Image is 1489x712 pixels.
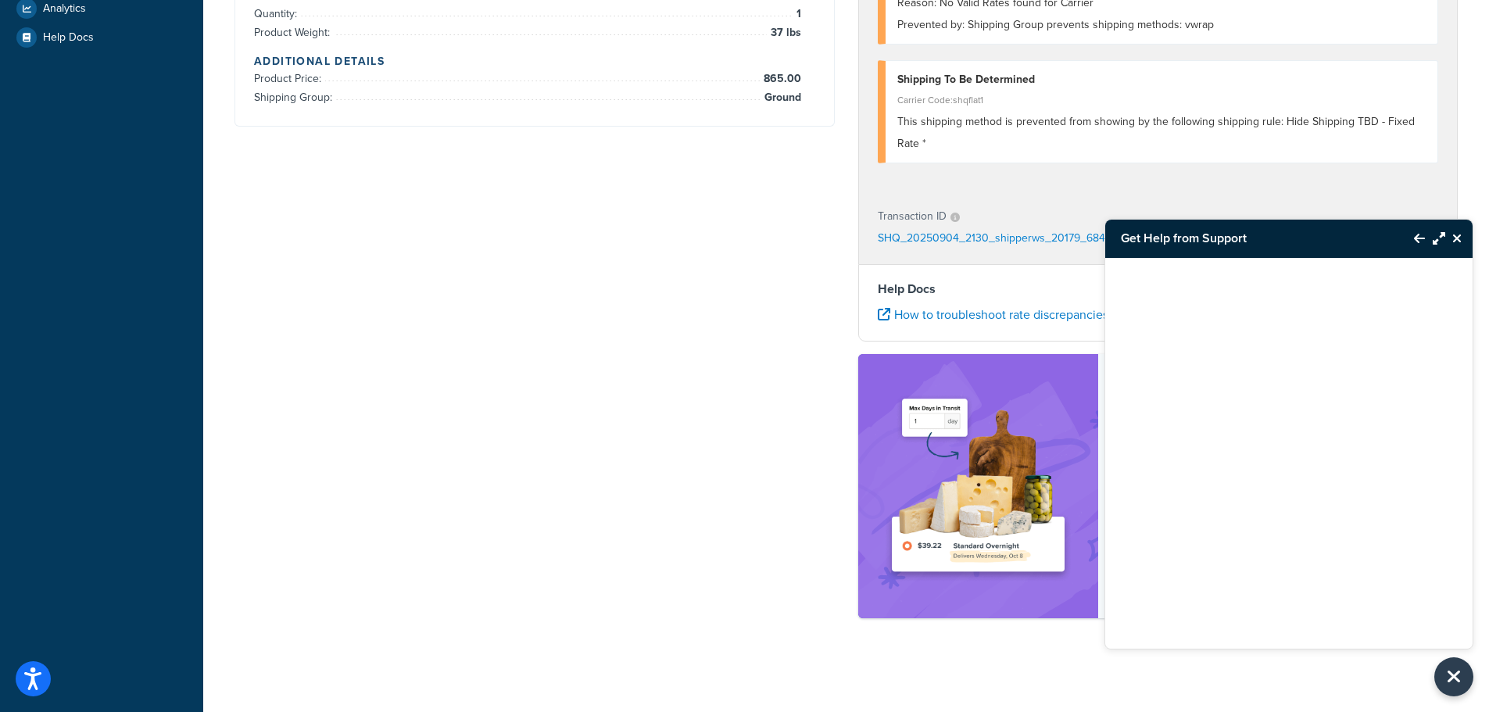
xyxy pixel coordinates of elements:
iframe: Chat Widget [1105,258,1473,649]
span: Product Weight: [254,24,334,41]
span: 1 [793,5,801,23]
button: Close Resource Center [1434,657,1473,696]
img: feature-image-ddt-36eae7f7280da8017bfb280eaccd9c446f90b1fe08728e4019434db127062ab4.png [882,377,1075,595]
span: Help Docs [43,31,94,45]
h4: Help Docs [878,280,1439,299]
div: Carrier Code: shqflat1 [897,89,1426,111]
button: Back to Resource Center [1398,220,1425,256]
h3: Get Help from Support [1105,220,1398,257]
p: SHQ_20250904_2130_shipperws_20179_68408996 [878,227,1137,251]
span: This shipping method is prevented from showing by the following shipping rule: Hide Shipping TBD ... [897,113,1415,152]
span: 37 lbs [767,23,801,42]
span: Prevented by: [897,16,965,33]
div: Shipping To Be Determined [897,69,1426,91]
span: Ground [761,88,801,107]
span: Analytics [43,2,86,16]
div: Shipping Group prevents shipping methods: vwrap [897,14,1426,36]
button: Close Resource Center [1445,229,1473,248]
a: Help Docs [12,23,191,52]
span: Product Price: [254,70,325,87]
a: How to troubleshoot rate discrepancies [878,306,1108,324]
button: Maximize Resource Center [1425,220,1445,256]
p: Transaction ID [878,206,947,227]
span: 865.00 [760,70,801,88]
h4: Additional Details [254,53,815,70]
span: Shipping Group: [254,89,336,106]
